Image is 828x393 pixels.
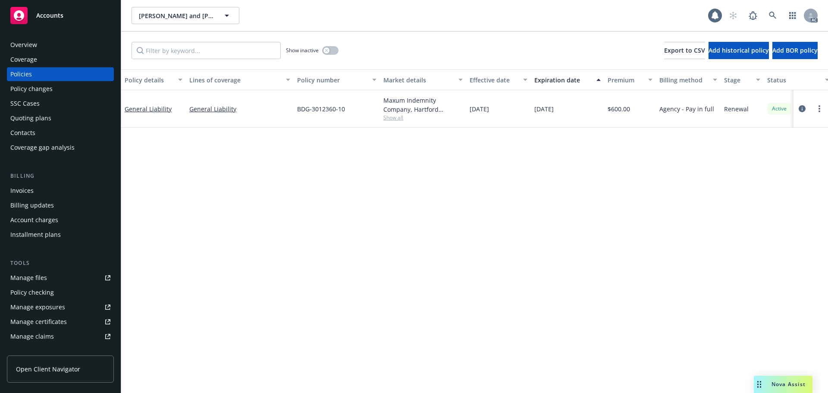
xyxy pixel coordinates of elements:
span: Add historical policy [709,46,769,54]
span: Agency - Pay in full [659,104,714,113]
div: Coverage gap analysis [10,141,75,154]
button: Policy number [294,69,380,90]
button: Add historical policy [709,42,769,59]
a: Installment plans [7,228,114,242]
span: Export to CSV [664,46,705,54]
button: Market details [380,69,466,90]
a: Account charges [7,213,114,227]
div: Billing updates [10,198,54,212]
div: Coverage [10,53,37,66]
div: Policy checking [10,286,54,299]
span: Renewal [724,104,749,113]
a: Search [764,7,781,24]
span: Show all [383,114,463,121]
a: Overview [7,38,114,52]
a: Contacts [7,126,114,140]
a: more [814,104,825,114]
a: Manage certificates [7,315,114,329]
span: $600.00 [608,104,630,113]
button: Nova Assist [754,376,812,393]
div: Policies [10,67,32,81]
a: circleInformation [797,104,807,114]
div: Status [767,75,820,85]
div: Account charges [10,213,58,227]
div: Manage exposures [10,300,65,314]
div: Lines of coverage [189,75,281,85]
a: Accounts [7,3,114,28]
span: BDG-3012360-10 [297,104,345,113]
a: Manage BORs [7,344,114,358]
button: Lines of coverage [186,69,294,90]
div: Overview [10,38,37,52]
button: Billing method [656,69,721,90]
a: Manage files [7,271,114,285]
div: Expiration date [534,75,591,85]
a: Report a Bug [744,7,762,24]
div: Invoices [10,184,34,198]
div: Manage claims [10,330,54,343]
div: Billing method [659,75,708,85]
div: Policy number [297,75,367,85]
button: Stage [721,69,764,90]
div: Stage [724,75,751,85]
span: Add BOR policy [772,46,818,54]
a: Switch app [784,7,801,24]
div: Market details [383,75,453,85]
span: [PERSON_NAME] and [PERSON_NAME] [139,11,213,20]
div: Policy changes [10,82,53,96]
button: [PERSON_NAME] and [PERSON_NAME] [132,7,239,24]
button: Effective date [466,69,531,90]
button: Expiration date [531,69,604,90]
input: Filter by keyword... [132,42,281,59]
span: Accounts [36,12,63,19]
span: [DATE] [534,104,554,113]
div: SSC Cases [10,97,40,110]
div: Quoting plans [10,111,51,125]
span: [DATE] [470,104,489,113]
div: Manage certificates [10,315,67,329]
div: Manage files [10,271,47,285]
span: Open Client Navigator [16,365,80,374]
div: Effective date [470,75,518,85]
a: General Liability [125,105,172,113]
div: Installment plans [10,228,61,242]
button: Premium [604,69,656,90]
a: Start snowing [724,7,742,24]
a: Billing updates [7,198,114,212]
span: Nova Assist [772,380,806,388]
a: SSC Cases [7,97,114,110]
button: Export to CSV [664,42,705,59]
a: Coverage [7,53,114,66]
div: Premium [608,75,643,85]
a: Coverage gap analysis [7,141,114,154]
a: Policy checking [7,286,114,299]
div: Policy details [125,75,173,85]
button: Policy details [121,69,186,90]
a: Policy changes [7,82,114,96]
a: Invoices [7,184,114,198]
a: Quoting plans [7,111,114,125]
a: Policies [7,67,114,81]
span: Show inactive [286,47,319,54]
a: Manage exposures [7,300,114,314]
button: Add BOR policy [772,42,818,59]
div: Billing [7,172,114,180]
a: Manage claims [7,330,114,343]
div: Maxum Indemnity Company, Hartford Insurance Group, RT Specialty Insurance Services, LLC (RSG Spec... [383,96,463,114]
span: Active [771,105,788,113]
div: Contacts [10,126,35,140]
div: Drag to move [754,376,765,393]
a: General Liability [189,104,290,113]
div: Manage BORs [10,344,51,358]
div: Tools [7,259,114,267]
